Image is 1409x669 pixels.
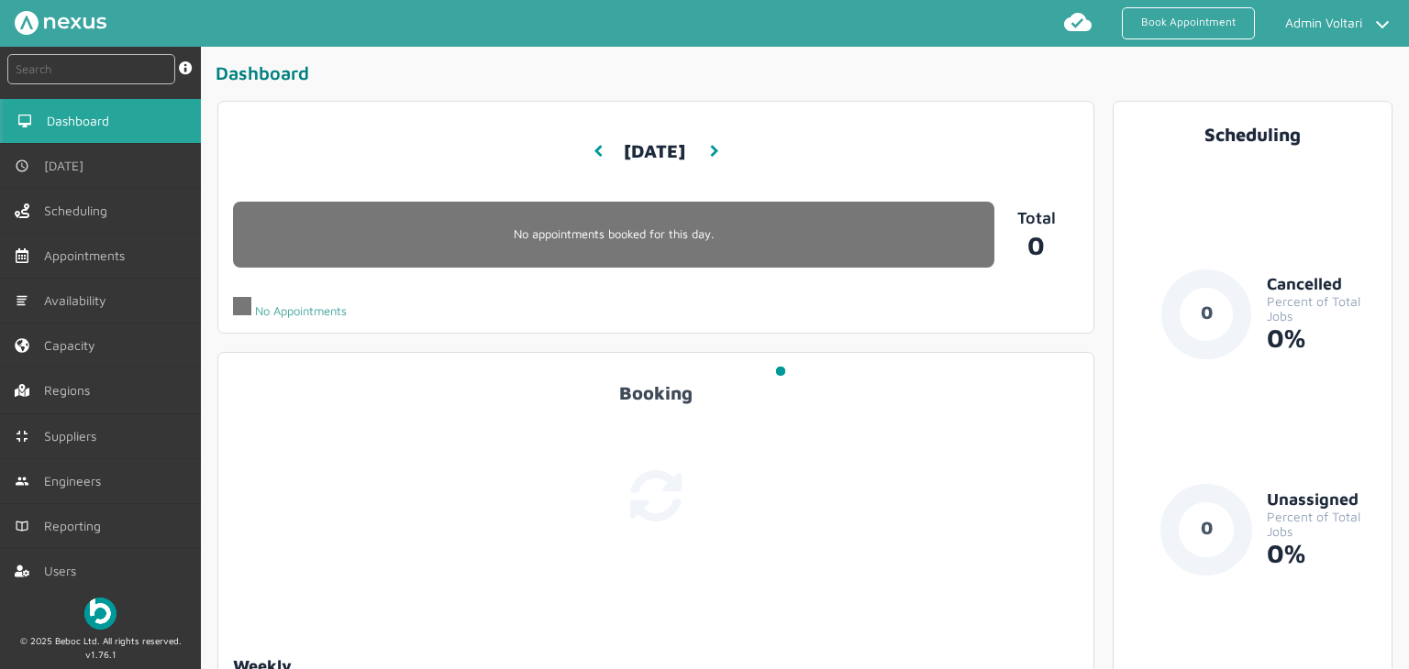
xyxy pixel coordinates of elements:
img: user-left-menu.svg [15,564,29,578]
img: md-time.svg [15,159,29,173]
a: Book Appointment [1122,7,1255,39]
span: Reporting [44,519,108,533]
img: capacity-left-menu.svg [15,338,29,353]
img: Beboc Logo [84,598,116,630]
span: Engineers [44,474,108,488]
img: regions.left-menu.svg [15,383,29,398]
span: Availability [44,293,114,308]
span: Appointments [44,248,132,263]
span: Regions [44,383,97,398]
img: appointments-left-menu.svg [15,248,29,263]
img: md-desktop.svg [17,114,32,128]
img: md-list.svg [15,293,29,308]
img: md-people.svg [15,474,29,488]
span: Suppliers [44,429,104,444]
input: Search by: Ref, PostCode, MPAN, MPRN, Account, Customer [7,54,175,84]
span: [DATE] [44,159,91,173]
img: md-cloud-done.svg [1063,7,1093,37]
span: Scheduling [44,203,115,218]
span: Users [44,564,83,578]
img: Nexus [15,11,106,35]
span: Capacity [44,338,103,353]
img: md-contract.svg [15,429,29,444]
span: Dashboard [47,114,116,128]
img: scheduling-left-menu.svg [15,203,29,218]
img: md-book.svg [15,519,29,533]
